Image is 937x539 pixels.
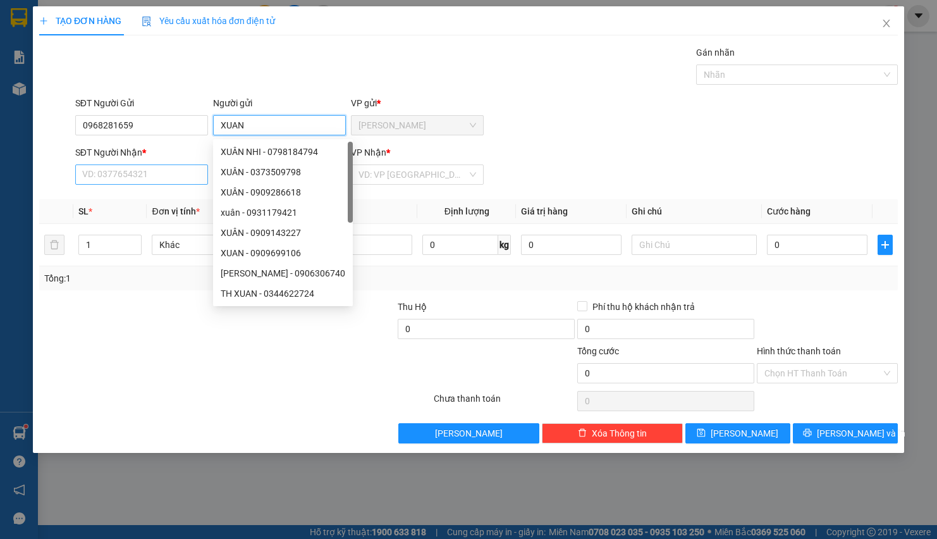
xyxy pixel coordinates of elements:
[75,146,208,159] div: SĐT Người Nhận
[793,423,898,443] button: printer[PERSON_NAME] và In
[221,266,345,280] div: [PERSON_NAME] - 0906306740
[221,145,345,159] div: XUÂN NHI - 0798184794
[869,6,904,42] button: Close
[159,235,269,254] span: Khác
[627,199,762,224] th: Ghi chú
[121,41,249,56] div: THANH
[213,142,353,162] div: XUÂN NHI - 0798184794
[577,346,619,356] span: Tổng cước
[767,206,811,216] span: Cước hàng
[435,426,503,440] span: [PERSON_NAME]
[78,206,89,216] span: SL
[213,202,353,223] div: xuân - 0931179421
[521,235,622,255] input: 0
[121,12,151,25] span: Nhận:
[632,235,757,255] input: Ghi Chú
[44,271,362,285] div: Tổng: 1
[542,423,683,443] button: deleteXóa Thông tin
[521,206,568,216] span: Giá trị hàng
[685,423,790,443] button: save[PERSON_NAME]
[11,54,112,72] div: 0985187197
[142,16,152,27] img: icon
[881,18,891,28] span: close
[711,426,778,440] span: [PERSON_NAME]
[578,428,587,438] span: delete
[221,246,345,260] div: XUAN - 0909699106
[75,96,208,110] div: SĐT Người Gửi
[351,96,484,110] div: VP gửi
[213,263,353,283] div: xuân phú - 0906306740
[11,11,30,24] span: Gửi:
[121,11,249,41] div: VP [GEOGRAPHIC_DATA]
[9,83,57,96] span: Cước rồi :
[44,235,64,255] button: delete
[221,226,345,240] div: XUÂN - 0909143227
[9,82,114,97] div: 30.000
[152,206,199,216] span: Đơn vị tính
[221,165,345,179] div: XUÂN - 0373509798
[221,206,345,220] div: xuân - 0931179421
[697,428,706,438] span: save
[878,235,893,255] button: plus
[142,16,275,26] span: Yêu cầu xuất hóa đơn điện tử
[398,423,539,443] button: [PERSON_NAME]
[444,206,489,216] span: Định lượng
[213,96,346,110] div: Người gửi
[696,47,735,58] label: Gán nhãn
[213,243,353,263] div: XUAN - 0909699106
[121,56,249,74] div: 0926626286
[432,392,576,414] div: Chưa thanh toán
[213,283,353,304] div: TH XUAN - 0344622724
[803,428,812,438] span: printer
[351,147,386,158] span: VP Nhận
[39,16,121,26] span: TẠO ĐƠN HÀNG
[587,300,700,314] span: Phí thu hộ khách nhận trả
[213,162,353,182] div: XUÂN - 0373509798
[39,16,48,25] span: plus
[757,346,841,356] label: Hình thức thanh toán
[213,223,353,243] div: XUÂN - 0909143227
[398,302,427,312] span: Thu Hộ
[498,235,511,255] span: kg
[213,182,353,202] div: XUÂN - 0909286618
[878,240,892,250] span: plus
[358,116,476,135] span: Vĩnh Kim
[592,426,647,440] span: Xóa Thông tin
[221,287,345,300] div: TH XUAN - 0344622724
[11,11,112,39] div: [PERSON_NAME]
[817,426,905,440] span: [PERSON_NAME] và In
[221,185,345,199] div: XUÂN - 0909286618
[11,39,112,54] div: THANG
